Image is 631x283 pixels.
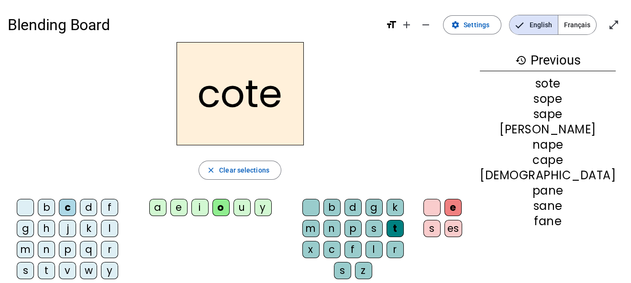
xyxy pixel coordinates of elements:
[397,15,416,34] button: Increase font size
[365,241,383,258] div: l
[101,220,118,237] div: l
[17,220,34,237] div: g
[170,199,188,216] div: e
[38,262,55,279] div: t
[515,54,527,66] mat-icon: history
[451,21,460,29] mat-icon: settings
[464,19,489,31] span: Settings
[443,15,501,34] button: Settings
[38,220,55,237] div: h
[509,15,558,34] span: English
[149,199,166,216] div: a
[416,15,435,34] button: Decrease font size
[255,199,272,216] div: y
[387,199,404,216] div: k
[401,19,412,31] mat-icon: add
[212,199,230,216] div: o
[38,199,55,216] div: b
[59,241,76,258] div: p
[323,241,341,258] div: c
[80,199,97,216] div: d
[480,170,616,181] div: [DEMOGRAPHIC_DATA]
[480,216,616,227] div: fane
[8,10,378,40] h1: Blending Board
[480,50,616,71] h3: Previous
[480,124,616,135] div: [PERSON_NAME]
[199,161,281,180] button: Clear selections
[480,93,616,105] div: sope
[101,262,118,279] div: y
[480,109,616,120] div: sape
[386,19,397,31] mat-icon: format_size
[509,15,597,35] mat-button-toggle-group: Language selection
[17,241,34,258] div: m
[101,199,118,216] div: f
[334,262,351,279] div: s
[558,15,596,34] span: Français
[480,154,616,166] div: cape
[365,220,383,237] div: s
[101,241,118,258] div: r
[480,200,616,212] div: sane
[355,262,372,279] div: z
[59,199,76,216] div: c
[420,19,432,31] mat-icon: remove
[302,220,320,237] div: m
[344,199,362,216] div: d
[608,19,620,31] mat-icon: open_in_full
[80,220,97,237] div: k
[302,241,320,258] div: x
[480,185,616,196] div: pane
[344,241,362,258] div: f
[38,241,55,258] div: n
[444,220,462,237] div: es
[423,220,441,237] div: s
[480,78,616,89] div: sote
[323,220,341,237] div: n
[387,220,404,237] div: t
[17,262,34,279] div: s
[191,199,209,216] div: i
[387,241,404,258] div: r
[207,166,215,174] mat-icon: close
[365,199,383,216] div: g
[480,139,616,151] div: nape
[59,262,76,279] div: v
[604,15,623,34] button: Enter full screen
[177,42,304,145] h2: cote
[59,220,76,237] div: j
[344,220,362,237] div: p
[219,164,269,176] span: Clear selections
[80,262,97,279] div: w
[444,199,462,216] div: e
[323,199,341,216] div: b
[233,199,251,216] div: u
[80,241,97,258] div: q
